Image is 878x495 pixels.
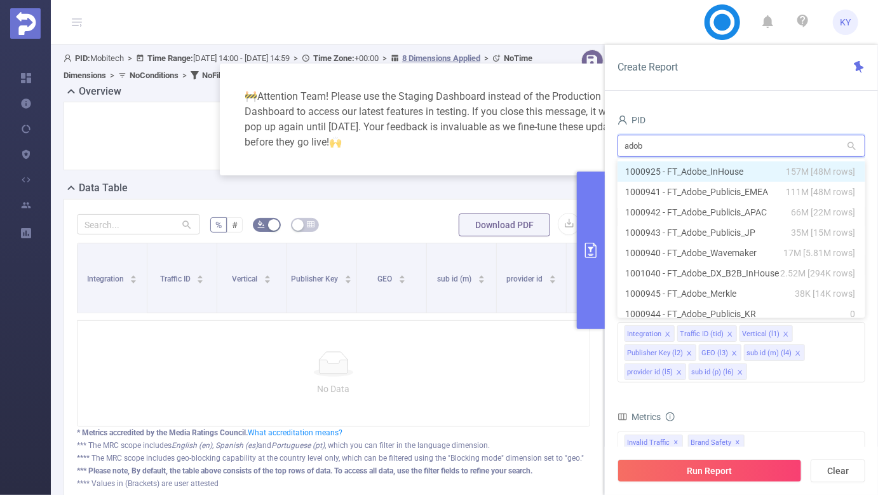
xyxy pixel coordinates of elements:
[786,165,855,179] span: 157M [48M rows]
[625,363,686,380] li: provider id (l5)
[737,369,743,377] i: icon: close
[618,459,802,482] button: Run Report
[677,325,737,342] li: Traffic ID (tid)
[618,115,645,125] span: PID
[618,161,865,182] li: 1000925 - FT_Adobe_InHouse
[618,222,865,243] li: 1000943 - FT_Adobe_Publicis_JP
[680,326,724,342] div: Traffic ID (tid)
[618,412,661,422] span: Metrics
[618,283,865,304] li: 1000945 - FT_Adobe_Merkle
[666,412,675,421] i: icon: info-circle
[665,331,671,339] i: icon: close
[688,435,745,451] span: Brand Safety
[625,435,683,451] span: Invalid Traffic
[701,345,728,362] div: GEO (l3)
[627,364,673,381] div: provider id (l5)
[795,350,801,358] i: icon: close
[625,325,675,342] li: Integration
[235,79,644,160] div: Attention Team! Please use the Staging Dashboard instead of the Production Dashboard to access ou...
[783,246,855,260] span: 17M [5.81M rows]
[740,325,793,342] li: Vertical (l1)
[686,350,692,358] i: icon: close
[618,243,865,263] li: 1000940 - FT_Adobe_Wavemaker
[746,345,792,362] div: sub id (m) (l4)
[791,226,855,240] span: 35M [15M rows]
[618,263,865,283] li: 1001040 - FT_Adobe_DX_B2B_InHouse
[786,185,855,199] span: 111M [48M rows]
[731,350,738,358] i: icon: close
[618,61,678,73] span: Create Report
[625,344,696,361] li: Publisher Key (l2)
[744,344,805,361] li: sub id (m) (l4)
[850,307,855,321] span: 0
[727,331,733,339] i: icon: close
[699,344,741,361] li: GEO (l3)
[618,304,865,324] li: 1000944 - FT_Adobe_Publicis_KR
[742,326,780,342] div: Vertical (l1)
[791,205,855,219] span: 66M [22M rows]
[691,364,734,381] div: sub id (p) (l6)
[618,115,628,125] i: icon: user
[245,90,258,102] span: warning
[627,326,661,342] div: Integration
[674,435,679,451] span: ✕
[618,202,865,222] li: 1000942 - FT_Adobe_Publicis_APAC
[783,331,789,339] i: icon: close
[689,363,747,380] li: sub id (p) (l6)
[795,287,855,301] span: 38K [14K rows]
[627,345,683,362] div: Publisher Key (l2)
[330,136,342,148] span: highfive
[736,435,741,451] span: ✕
[618,182,865,202] li: 1000941 - FT_Adobe_Publicis_EMEA
[676,369,682,377] i: icon: close
[811,459,865,482] button: Clear
[780,266,855,280] span: 2.52M [294K rows]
